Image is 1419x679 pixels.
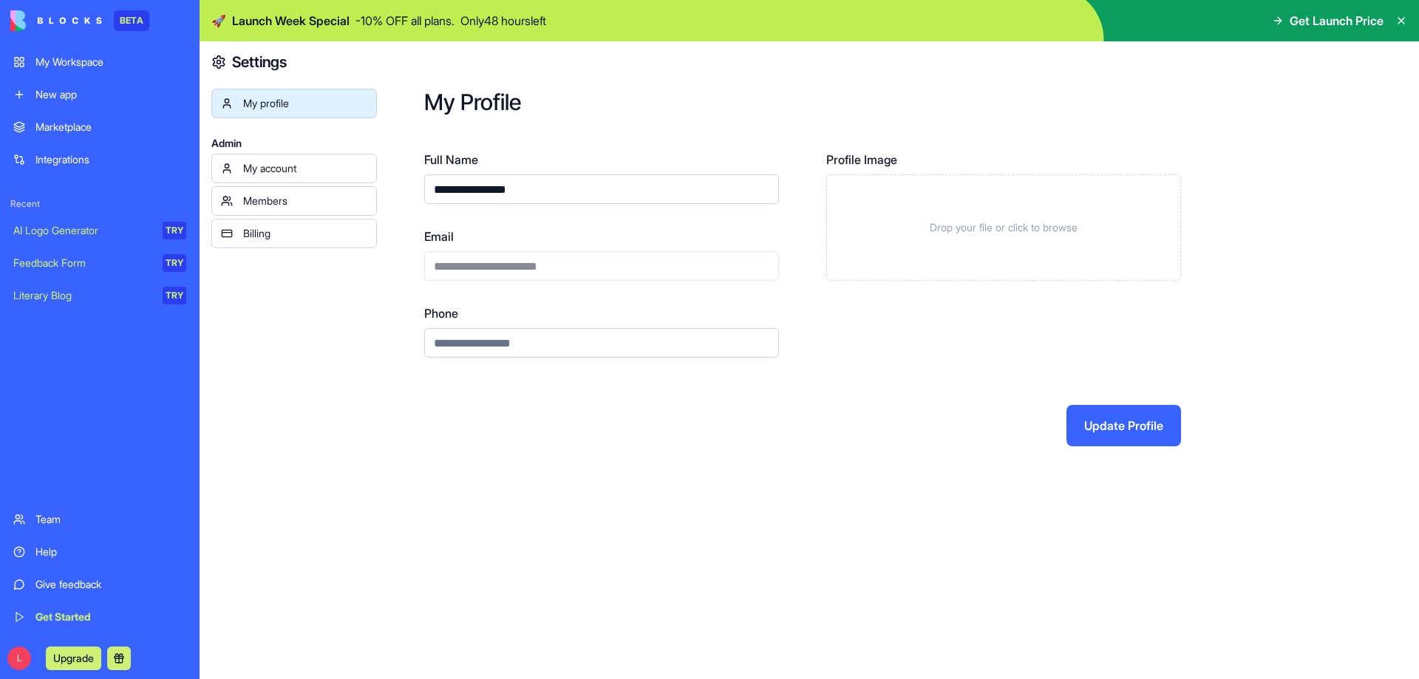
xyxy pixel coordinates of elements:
div: TRY [163,222,186,239]
label: Email [424,228,779,245]
div: TRY [163,287,186,304]
div: My account [243,161,367,176]
a: Give feedback [4,570,195,599]
a: Get Started [4,602,195,632]
div: Drop your file or click to browse [826,174,1181,281]
div: AI Logo Generator [13,223,152,238]
div: Integrations [35,152,186,167]
label: Profile Image [826,151,1181,168]
a: New app [4,80,195,109]
div: Give feedback [35,577,186,592]
div: My profile [243,96,367,111]
h2: My Profile [424,89,1372,115]
a: Feedback FormTRY [4,248,195,278]
div: Get Started [35,610,186,624]
button: Update Profile [1066,405,1181,446]
a: AI Logo GeneratorTRY [4,216,195,245]
a: Marketplace [4,112,195,142]
div: TRY [163,254,186,272]
a: Help [4,537,195,567]
span: L [7,646,31,670]
div: Members [243,194,367,208]
h4: Settings [232,52,287,72]
a: Billing [211,219,377,248]
span: Recent [4,198,195,210]
label: Full Name [424,151,779,168]
button: Upgrade [46,646,101,670]
a: Team [4,505,195,534]
a: My profile [211,89,377,118]
p: - 10 % OFF all plans. [355,12,455,30]
a: BETA [10,10,149,31]
a: Upgrade [46,650,101,665]
div: BETA [114,10,149,31]
img: logo [10,10,102,31]
div: Marketplace [35,120,186,134]
a: Integrations [4,145,195,174]
a: Members [211,186,377,216]
div: Billing [243,226,367,241]
a: My Workspace [4,47,195,77]
span: Launch Week Special [232,12,350,30]
div: Feedback Form [13,256,152,270]
div: Team [35,512,186,527]
div: Literary Blog [13,288,152,303]
a: Literary BlogTRY [4,281,195,310]
span: Admin [211,136,377,151]
label: Phone [424,304,779,322]
span: Get Launch Price [1290,12,1384,30]
div: New app [35,87,186,102]
div: Help [35,545,186,559]
p: Only 48 hours left [460,12,546,30]
div: My Workspace [35,55,186,69]
a: My account [211,154,377,183]
span: Drop your file or click to browse [930,220,1078,235]
span: 🚀 [211,12,226,30]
